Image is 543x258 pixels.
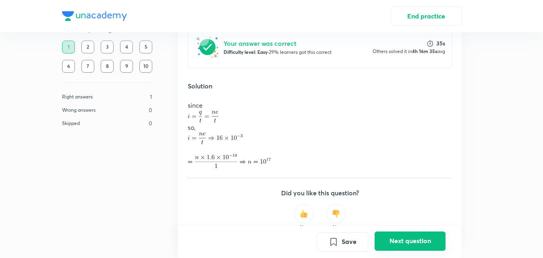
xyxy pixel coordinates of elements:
img: stopwatch icon [427,40,433,47]
button: End practice [391,6,462,26]
p: 29% learners got this correct [224,48,332,56]
img: Company Logo [62,11,127,21]
h5: Your answer was correct [224,39,332,48]
p: 1 [150,92,152,101]
p: Yes [288,223,320,231]
p: Right answers [62,93,93,100]
button: Save [317,232,368,252]
div: 10 [139,60,152,73]
p: Wrong answers [62,106,95,114]
strong: Difficulty level: Easy · [224,49,269,55]
div: 6 [62,60,75,73]
p: 0 [149,106,152,114]
strong: 4h 16m 35s [412,48,437,54]
img: right [195,34,220,60]
button: Next question [375,231,446,251]
div: 1 [62,41,75,53]
div: 7 [81,60,94,73]
div: 2 [81,41,94,53]
img: thumbs up [300,210,308,218]
p: so, [188,123,452,132]
h5: Solution [188,81,452,91]
img: i=\frac{n e}{t} \Rightarrow 16 \times 10^{-3} [188,133,242,144]
p: No [320,223,352,231]
img: =\frac{n \times 1.6 \times 10^{-19}}{1} \Rightarrow n=10^{17} [188,154,271,168]
p: since [188,100,452,110]
img: thumbs down [332,210,340,218]
p: 0 [149,119,152,127]
p: Skipped [62,120,80,127]
div: 8 [101,60,114,73]
div: 9 [120,60,133,73]
h5: Did you like this question? [188,188,452,198]
div: 5 [139,41,152,53]
img: {i=\frac{q}{t}={\frac{ne}{t}}} [188,111,218,123]
strong: 35s [436,39,445,47]
p: Others solved it in avg [373,47,445,55]
div: 3 [101,41,114,53]
div: 4 [120,41,133,53]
